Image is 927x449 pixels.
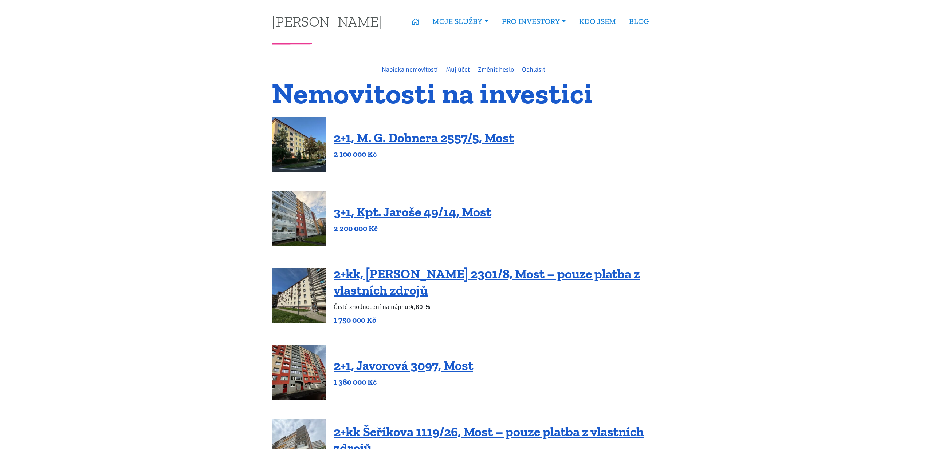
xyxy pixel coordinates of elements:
a: 2+kk, [PERSON_NAME] 2301/8, Most – pouze platba z vlastních zdrojů [334,266,640,298]
a: MOJE SLUŽBY [426,13,495,30]
a: Změnit heslo [478,65,514,73]
p: 1 380 000 Kč [334,377,473,387]
a: 2+1, M. G. Dobnera 2557/5, Most [334,130,514,146]
a: KDO JSEM [573,13,622,30]
p: 1 750 000 Kč [334,315,655,325]
h1: Nemovitosti na investici [272,81,655,106]
p: 2 100 000 Kč [334,149,514,159]
a: 2+1, Javorová 3097, Most [334,358,473,373]
p: 2 200 000 Kč [334,223,491,234]
a: Odhlásit [522,65,545,73]
a: PRO INVESTORY [495,13,573,30]
a: [PERSON_NAME] [272,14,382,28]
p: Čisté zhodnocení na nájmu: [334,302,655,312]
a: Můj účet [446,65,470,73]
a: 3+1, Kpt. Jaroše 49/14, Most [334,204,491,220]
a: Nabídka nemovitostí [382,65,438,73]
b: 4,80 % [410,303,430,311]
a: BLOG [622,13,655,30]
